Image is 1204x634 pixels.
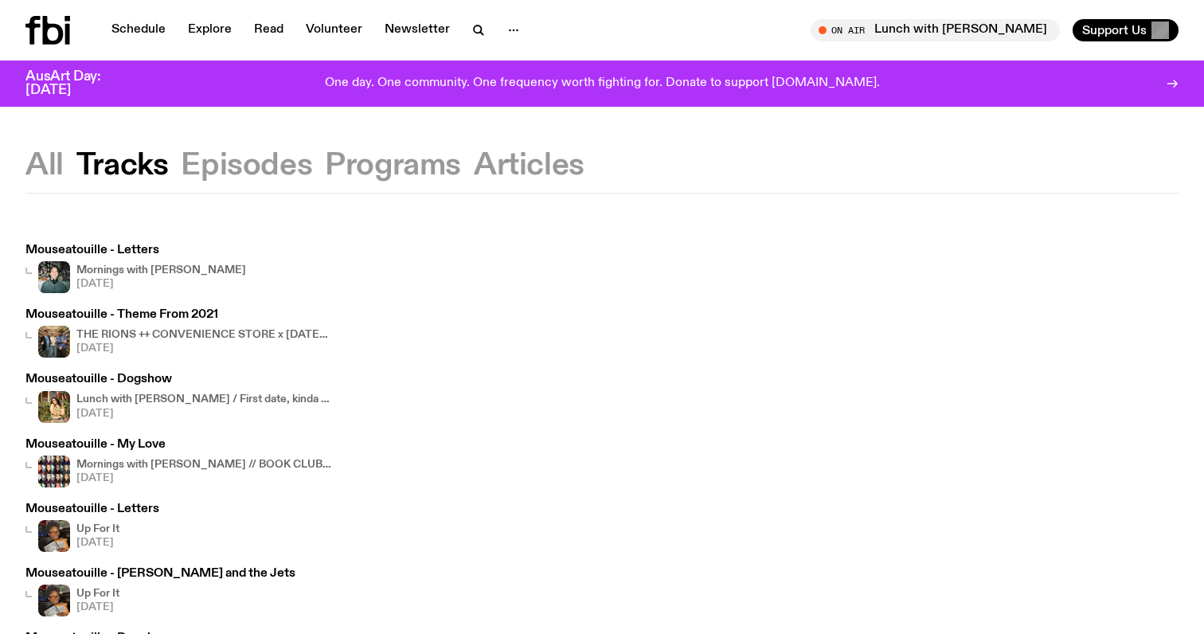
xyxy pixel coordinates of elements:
button: Support Us [1073,19,1179,41]
a: Newsletter [375,19,459,41]
h4: Mornings with [PERSON_NAME] [76,265,246,276]
span: [DATE] [76,279,246,289]
a: Schedule [102,19,175,41]
span: [DATE] [76,343,331,354]
span: [DATE] [76,473,331,483]
h4: Up For It [76,524,119,534]
h4: Up For It [76,589,119,599]
a: Mouseatouille - DogshowTanya is standing in front of plants and a brick fence on a sunny day. She... [25,374,331,422]
p: One day. One community. One frequency worth fighting for. Donate to support [DOMAIN_NAME]. [325,76,880,91]
a: Mouseatouille - LettersUp For It[DATE] [25,503,159,552]
h3: Mouseatouille - Letters [25,245,246,256]
img: Radio presenter Ben Hansen sits in front of a wall of photos and an fbi radio sign. Film photo. B... [38,261,70,293]
button: On AirLunch with [PERSON_NAME] [811,19,1060,41]
h3: AusArt Day: [DATE] [25,70,127,97]
button: Tracks [76,151,169,180]
button: All [25,151,64,180]
h4: Lunch with [PERSON_NAME] / First date, kinda nervous!! [76,394,331,405]
button: Episodes [181,151,312,180]
a: Mouseatouille - My LoveMornings with [PERSON_NAME] // BOOK CLUB + playing [PERSON_NAME] ?1!?1[DATE] [25,439,331,487]
a: Explore [178,19,241,41]
a: Mouseatouille - LettersRadio presenter Ben Hansen sits in front of a wall of photos and an fbi ra... [25,245,246,293]
span: [DATE] [76,538,119,548]
h3: Mouseatouille - Theme From 2021 [25,309,331,321]
a: Read [244,19,293,41]
button: Articles [474,151,584,180]
a: Volunteer [296,19,372,41]
img: Tanya is standing in front of plants and a brick fence on a sunny day. She is looking to the left... [38,391,70,423]
h4: THE RIONS ++ CONVENIENCE STORE x [DATE] Arvos [76,330,331,340]
h3: Mouseatouille - Letters [25,503,159,515]
h3: Mouseatouille - My Love [25,439,331,451]
h3: Mouseatouille - Dogshow [25,374,331,385]
span: [DATE] [76,602,119,612]
button: Programs [325,151,461,180]
a: Mouseatouille - Theme From 2021THE RIONS ++ CONVENIENCE STORE x [DATE] Arvos[DATE] [25,309,331,358]
h3: Mouseatouille - [PERSON_NAME] and the Jets [25,568,295,580]
span: Support Us [1082,23,1147,37]
h4: Mornings with [PERSON_NAME] // BOOK CLUB + playing [PERSON_NAME] ?1!?1 [76,460,331,470]
a: Mouseatouille - [PERSON_NAME] and the JetsUp For It[DATE] [25,568,295,616]
span: [DATE] [76,409,331,419]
